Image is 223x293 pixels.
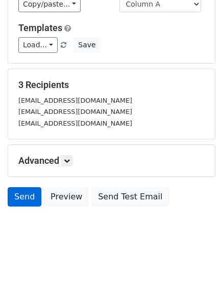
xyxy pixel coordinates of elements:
a: Load... [18,37,58,53]
small: [EMAIL_ADDRESS][DOMAIN_NAME] [18,108,132,115]
h5: Advanced [18,155,205,166]
iframe: Chat Widget [172,244,223,293]
a: Send Test Email [91,187,169,207]
h5: 3 Recipients [18,79,205,91]
a: Templates [18,22,62,33]
small: [EMAIL_ADDRESS][DOMAIN_NAME] [18,120,132,127]
small: [EMAIL_ADDRESS][DOMAIN_NAME] [18,97,132,104]
a: Send [8,187,41,207]
a: Preview [44,187,89,207]
button: Save [73,37,100,53]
